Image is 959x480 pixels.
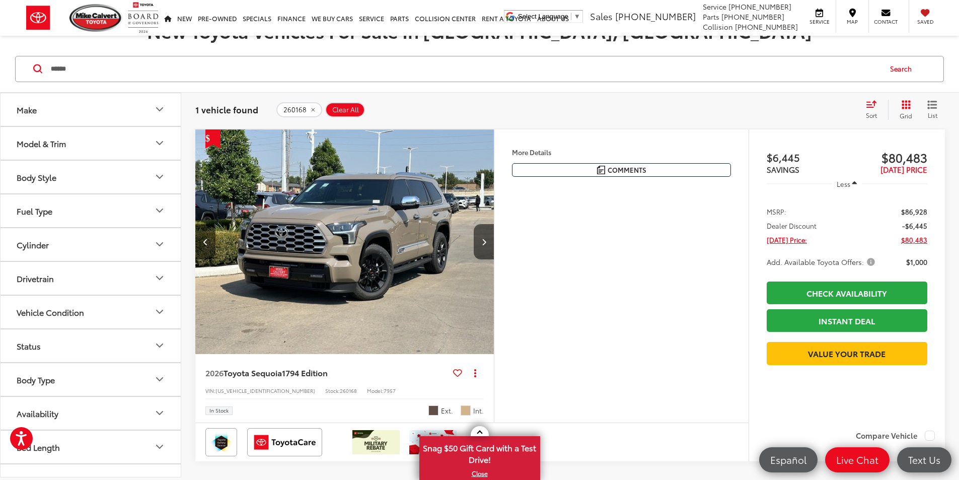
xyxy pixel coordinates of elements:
a: Instant Deal [767,309,927,332]
span: Ext. [441,406,453,416]
a: Text Us [897,447,951,472]
div: Vehicle Condition [154,306,166,318]
img: /static/brand-toyota/National_Assets/toyota-college-grad.jpeg?height=48 [409,430,457,454]
span: [PHONE_NUMBER] [615,10,696,23]
button: Actions [466,364,484,382]
span: Español [765,453,812,466]
a: Español [759,447,818,472]
span: $6,445 [767,150,847,165]
button: Bed LengthBed Length [1,431,182,463]
div: 2026 Toyota Sequoia 1794 Edition 1 [193,129,493,354]
span: $86,928 [901,207,927,217]
a: 2026Toyota Sequoia1794 Edition [205,367,449,378]
div: Cylinder [17,240,49,249]
span: [PHONE_NUMBER] [721,12,784,22]
span: List [927,111,937,119]
div: Status [17,341,41,351]
span: Comments [608,165,646,175]
div: Body Style [17,172,56,182]
img: 2026 Toyota Sequoia 1794 Edition [193,129,493,355]
span: 7957 [384,387,396,394]
span: In Stock [209,408,229,413]
span: Stock: [325,387,340,394]
div: Drivetrain [17,273,54,283]
button: Next image [474,224,494,259]
span: Toyota Sequoia [224,367,282,378]
span: Service [808,18,831,25]
span: Saddle Tan Leather-Trimmed [461,405,471,416]
div: Availability [154,407,166,419]
button: StatusStatus [1,329,182,362]
button: Fuel TypeFuel Type [1,194,182,227]
span: Live Chat [831,453,883,466]
div: Make [154,103,166,115]
button: remove 260168 [276,102,322,117]
div: Vehicle Condition [17,307,84,317]
span: Contact [874,18,898,25]
button: Select sort value [861,100,888,120]
a: Value Your Trade [767,342,927,365]
button: Body TypeBody Type [1,363,182,396]
div: Model & Trim [154,137,166,149]
span: Snag $50 Gift Card with a Test Drive! [420,437,539,468]
img: /static/brand-toyota/National_Assets/toyota-military-rebate.jpeg?height=48 [352,430,400,454]
button: Model & TrimModel & Trim [1,127,182,160]
div: Make [17,105,37,114]
span: VIN: [205,387,215,394]
span: [US_VEHICLE_IDENTIFICATION_NUMBER] [215,387,315,394]
span: Model: [367,387,384,394]
div: Model & Trim [17,139,66,148]
button: Add. Available Toyota Offers: [767,257,878,267]
button: Previous image [195,224,215,259]
img: Mike Calvert Toyota [69,4,123,32]
span: Grid [900,111,912,120]
div: Status [154,339,166,352]
span: Sort [866,111,877,119]
span: -$6,445 [902,221,927,231]
span: 260168 [340,387,357,394]
button: List View [920,100,945,120]
span: Get Price Drop Alert [205,129,220,149]
span: dropdown dots [474,369,476,377]
img: Toyota Safety Sense Mike Calvert Toyota Houston TX [207,430,235,454]
button: DrivetrainDrivetrain [1,262,182,295]
button: AvailabilityAvailability [1,397,182,430]
div: Availability [17,408,58,418]
a: Check Availability [767,282,927,304]
div: Drivetrain [154,272,166,284]
span: Sales [590,10,613,23]
span: 2026 [205,367,224,378]
span: Dealer Discount [767,221,817,231]
span: Add. Available Toyota Offers: [767,257,877,267]
div: Fuel Type [154,204,166,217]
form: Search by Make, Model, or Keyword [50,57,880,81]
span: [PHONE_NUMBER] [728,2,791,12]
button: Less [832,175,862,193]
span: MSRP: [767,207,786,217]
span: [DATE] PRICE [880,164,927,175]
span: Clear All [332,106,359,114]
h4: More Details [512,149,731,156]
img: ToyotaCare Mike Calvert Toyota Houston TX [249,430,320,454]
span: [DATE] Price: [767,235,807,245]
div: Body Type [17,375,55,384]
label: Compare Vehicle [856,431,935,441]
span: Parts [703,12,719,22]
span: Int. [473,406,484,416]
span: $1,000 [906,257,927,267]
span: [PHONE_NUMBER] [735,22,798,32]
div: Bed Length [154,441,166,453]
img: Comments [597,166,605,174]
span: SAVINGS [767,164,799,175]
a: 2026 Toyota Sequoia 1794 Edition2026 Toyota Sequoia 1794 Edition2026 Toyota Sequoia 1794 Edition2... [193,129,493,354]
div: Body Style [154,171,166,183]
div: Body Type [154,373,166,385]
span: 1794 Edition [282,367,328,378]
span: Collision [703,22,733,32]
span: 1 vehicle found [195,103,258,115]
div: Bed Length [17,442,60,452]
span: Service [703,2,726,12]
span: $80,483 [901,235,927,245]
button: MakeMake [1,93,182,126]
span: Less [837,179,850,188]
